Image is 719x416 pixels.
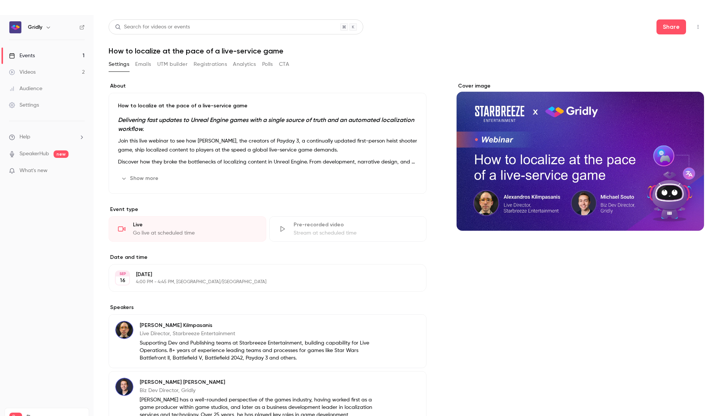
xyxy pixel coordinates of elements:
[75,43,81,49] img: tab_keywords_by_traffic_grey.svg
[133,221,257,229] div: Live
[456,82,704,231] section: Cover image
[19,150,49,158] a: SpeakerHub
[118,102,417,110] p: How to localize at the pace of a live-service game
[28,24,42,31] h6: Gridly
[115,23,190,31] div: Search for videos or events
[140,379,378,386] p: [PERSON_NAME] [PERSON_NAME]
[115,321,133,339] img: Alexandros Kilmpasanis
[140,387,378,394] p: Biz Dev Director, Gridly
[28,44,67,49] div: Domain Overview
[294,229,418,237] div: Stream at scheduled time
[118,137,417,155] p: Join this live webinar to see how [PERSON_NAME], the creators of Payday 3, a continually updated ...
[279,58,289,70] button: CTA
[116,271,129,276] div: SEP
[20,43,26,49] img: tab_domain_overview_orange.svg
[21,12,37,18] div: v 4.0.25
[115,378,133,396] img: Michael Souto
[133,229,257,237] div: Go live at scheduled time
[9,101,39,109] div: Settings
[136,279,387,285] p: 4:00 PM - 4:45 PM, [GEOGRAPHIC_DATA]/[GEOGRAPHIC_DATA]
[118,116,414,132] em: Delivering fast updates to Unreal Engine games with a single source of truth and an automated loc...
[12,19,18,25] img: website_grey.svg
[109,82,427,90] label: About
[656,19,686,34] button: Share
[194,58,227,70] button: Registrations
[12,12,18,18] img: logo_orange.svg
[140,330,378,337] p: Live Director, Starbreeze Entertainment
[109,314,427,368] div: Alexandros Kilmpasanis[PERSON_NAME] KilmpasanisLive Director, Starbreeze EntertainmentSupporting ...
[19,167,48,175] span: What's new
[83,44,126,49] div: Keywords by Traffic
[9,21,21,33] img: Gridly
[109,254,427,261] label: Date and time
[109,304,427,311] label: Speakers
[140,339,378,362] p: Supporting Dev and Publishing teams at Starbreeze Entertainment, building capability for Live Ope...
[54,150,69,158] span: new
[120,277,125,284] p: 16
[294,221,418,229] div: Pre-recorded video
[109,46,704,55] h1: How to localize at the pace of a live-service game
[109,216,266,242] div: LiveGo live at scheduled time
[19,133,30,141] span: Help
[262,58,273,70] button: Polls
[118,172,163,184] button: Show more
[118,157,417,166] p: Discover how they broke the bottlenecks of localizing content in Unreal Engine. From development,...
[136,271,387,278] p: [DATE]
[140,322,378,329] p: [PERSON_NAME] Kilmpasanis
[269,216,427,242] div: Pre-recorded videoStream at scheduled time
[157,58,188,70] button: UTM builder
[109,206,427,213] p: Event type
[19,19,82,25] div: Domain: [DOMAIN_NAME]
[9,133,85,141] li: help-dropdown-opener
[135,58,151,70] button: Emails
[9,68,36,76] div: Videos
[9,85,42,92] div: Audience
[109,58,129,70] button: Settings
[233,58,256,70] button: Analytics
[456,82,704,90] label: Cover image
[9,52,35,59] div: Events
